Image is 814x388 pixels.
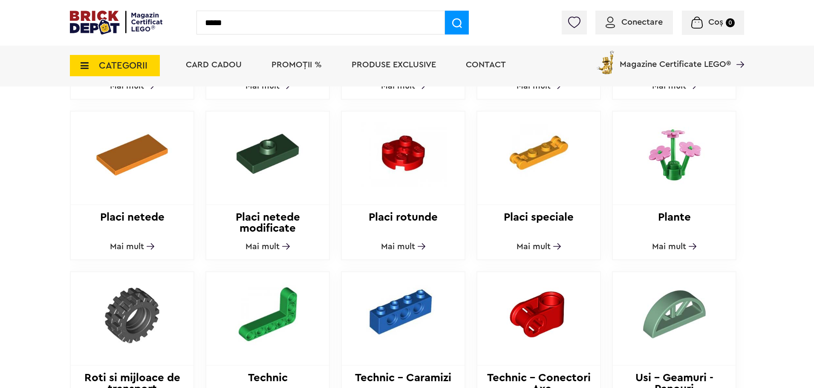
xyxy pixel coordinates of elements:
[652,242,696,251] a: Mai mult
[466,60,506,69] a: Contact
[110,242,144,251] span: Mai mult
[71,212,193,234] h2: Placi netede
[726,18,735,27] small: 0
[517,242,551,251] span: Mai mult
[245,242,290,251] a: Mai mult
[621,18,663,26] span: Conectare
[477,212,600,234] h2: Placi speciale
[352,60,436,69] a: Produse exclusive
[613,212,736,234] h2: Plante
[731,49,744,57] a: Magazine Certificate LEGO®
[342,212,465,234] h2: Placi rotunde
[708,18,723,26] span: Coș
[186,60,242,69] a: Card Cadou
[206,212,329,234] h2: Placi netede modificate
[652,242,686,251] span: Mai mult
[517,242,561,251] a: Mai mult
[381,242,425,251] a: Mai mult
[620,49,731,69] span: Magazine Certificate LEGO®
[606,18,663,26] a: Conectare
[381,242,415,251] span: Mai mult
[99,61,147,70] span: CATEGORII
[271,60,322,69] a: PROMOȚII %
[245,242,280,251] span: Mai mult
[110,242,154,251] a: Mai mult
